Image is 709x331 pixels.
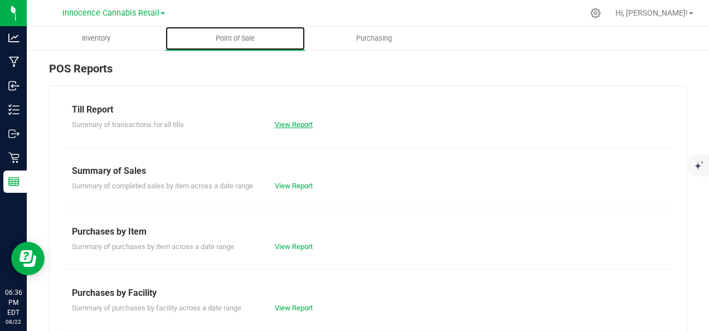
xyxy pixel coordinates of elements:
[589,8,603,18] div: Manage settings
[275,242,313,251] a: View Report
[72,225,664,238] div: Purchases by Item
[5,288,22,318] p: 06:36 PM EDT
[72,182,253,190] span: Summary of completed sales by item across a date range
[615,8,688,17] span: Hi, [PERSON_NAME]!
[72,103,664,116] div: Till Report
[5,318,22,326] p: 08/22
[341,33,407,43] span: Purchasing
[8,32,20,43] inline-svg: Analytics
[49,60,687,86] div: POS Reports
[275,182,313,190] a: View Report
[8,80,20,91] inline-svg: Inbound
[305,27,444,50] a: Purchasing
[8,104,20,115] inline-svg: Inventory
[8,128,20,139] inline-svg: Outbound
[27,27,166,50] a: Inventory
[275,304,313,312] a: View Report
[166,27,304,50] a: Point of Sale
[8,56,20,67] inline-svg: Manufacturing
[67,33,125,43] span: Inventory
[8,176,20,187] inline-svg: Reports
[275,120,313,129] a: View Report
[8,152,20,163] inline-svg: Retail
[62,8,159,18] span: Innocence Cannabis Retail
[72,164,664,178] div: Summary of Sales
[72,120,184,129] span: Summary of transactions for all tills
[72,304,241,312] span: Summary of purchases by facility across a date range
[72,286,664,300] div: Purchases by Facility
[201,33,270,43] span: Point of Sale
[11,242,45,275] iframe: Resource center
[72,242,234,251] span: Summary of purchases by item across a date range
